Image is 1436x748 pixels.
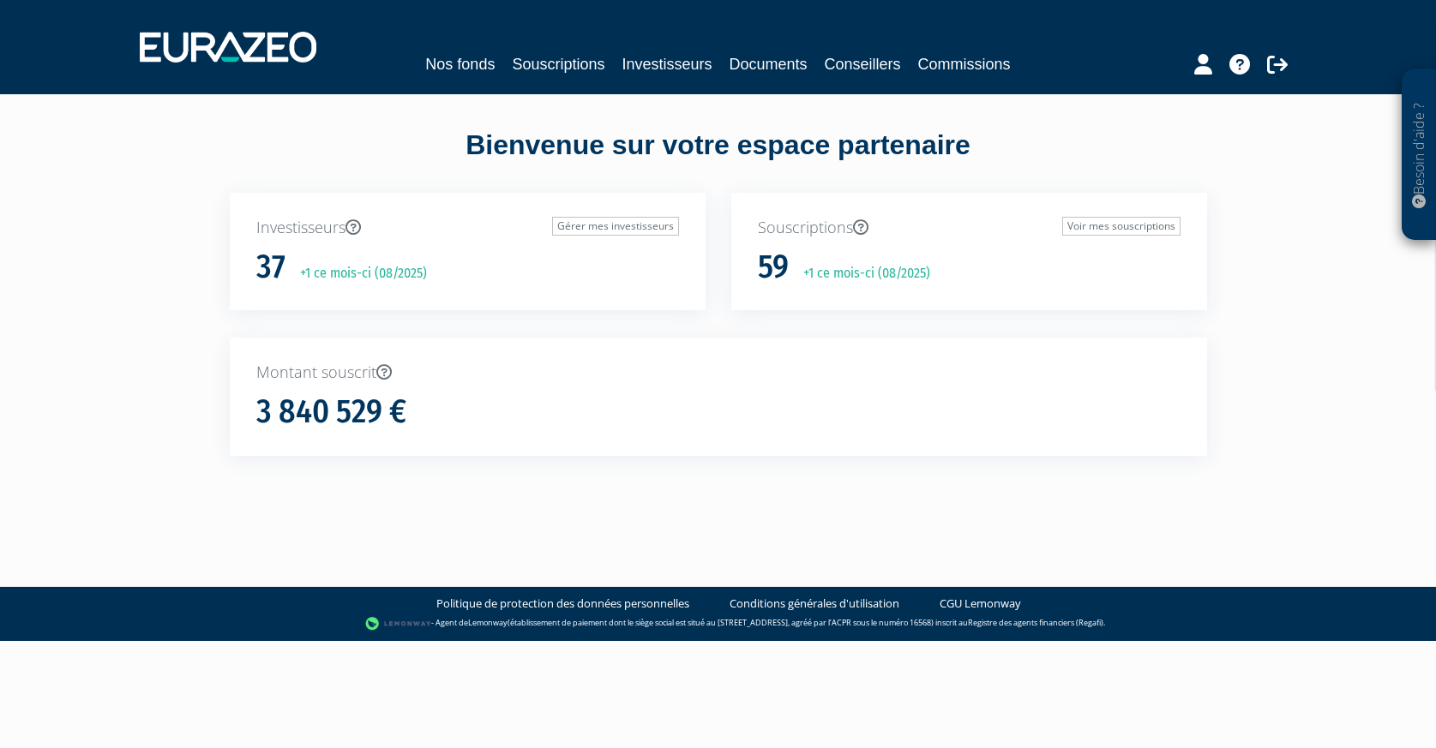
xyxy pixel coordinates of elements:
a: Commissions [918,52,1011,76]
a: Voir mes souscriptions [1062,217,1181,236]
p: +1 ce mois-ci (08/2025) [791,264,930,284]
a: Souscriptions [512,52,604,76]
p: Souscriptions [758,217,1181,239]
a: Lemonway [468,617,508,628]
img: logo-lemonway.png [365,615,431,632]
p: Investisseurs [256,217,679,239]
a: Politique de protection des données personnelles [436,595,689,612]
a: Registre des agents financiers (Regafi) [968,617,1103,628]
a: Conseillers [825,52,901,76]
a: Documents [730,52,808,76]
img: 1732889491-logotype_eurazeo_blanc_rvb.png [140,32,316,63]
p: Besoin d'aide ? [1409,78,1429,232]
p: +1 ce mois-ci (08/2025) [288,264,427,284]
h1: 59 [758,249,789,285]
a: CGU Lemonway [940,595,1021,612]
a: Gérer mes investisseurs [552,217,679,236]
a: Nos fonds [425,52,495,76]
p: Montant souscrit [256,362,1181,384]
a: Investisseurs [622,52,712,76]
h1: 37 [256,249,285,285]
a: Conditions générales d'utilisation [730,595,899,612]
h1: 3 840 529 € [256,394,406,430]
div: Bienvenue sur votre espace partenaire [217,126,1220,193]
div: - Agent de (établissement de paiement dont le siège social est situé au [STREET_ADDRESS], agréé p... [17,615,1419,632]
